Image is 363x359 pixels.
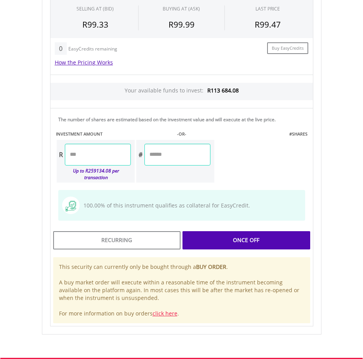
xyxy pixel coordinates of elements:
[177,131,186,137] label: -OR-
[255,19,281,30] span: R99.47
[267,42,308,54] a: Buy EasyCredits
[182,231,310,249] div: Once Off
[55,59,113,66] a: How the Pricing Works
[55,42,67,55] div: 0
[50,83,313,100] div: Your available funds to invest:
[57,166,131,183] div: Up to R259134.08 per transaction
[58,116,310,123] div: The number of shares are estimated based on the investment value and will execute at the live price.
[163,5,200,12] span: BUYING AT (ASK)
[53,231,181,249] div: Recurring
[168,19,195,30] span: R99.99
[53,257,310,323] div: This security can currently only be bought through a . A buy market order will execute within a r...
[289,131,307,137] label: #SHARES
[82,19,108,30] span: R99.33
[57,144,65,166] div: R
[207,87,239,94] span: R113 684.08
[80,202,250,209] span: 100.00% of this instrument qualifies as collateral for EasyCredit.
[136,144,144,166] div: #
[76,5,114,12] div: SELLING AT (BID)
[68,46,117,53] div: EasyCredits remaining
[56,131,102,137] label: INVESTMENT AMOUNT
[196,263,226,270] b: BUY ORDER
[66,201,76,211] img: collateral-qualifying-green.svg
[255,5,280,12] div: LAST PRICE
[153,310,177,317] a: click here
